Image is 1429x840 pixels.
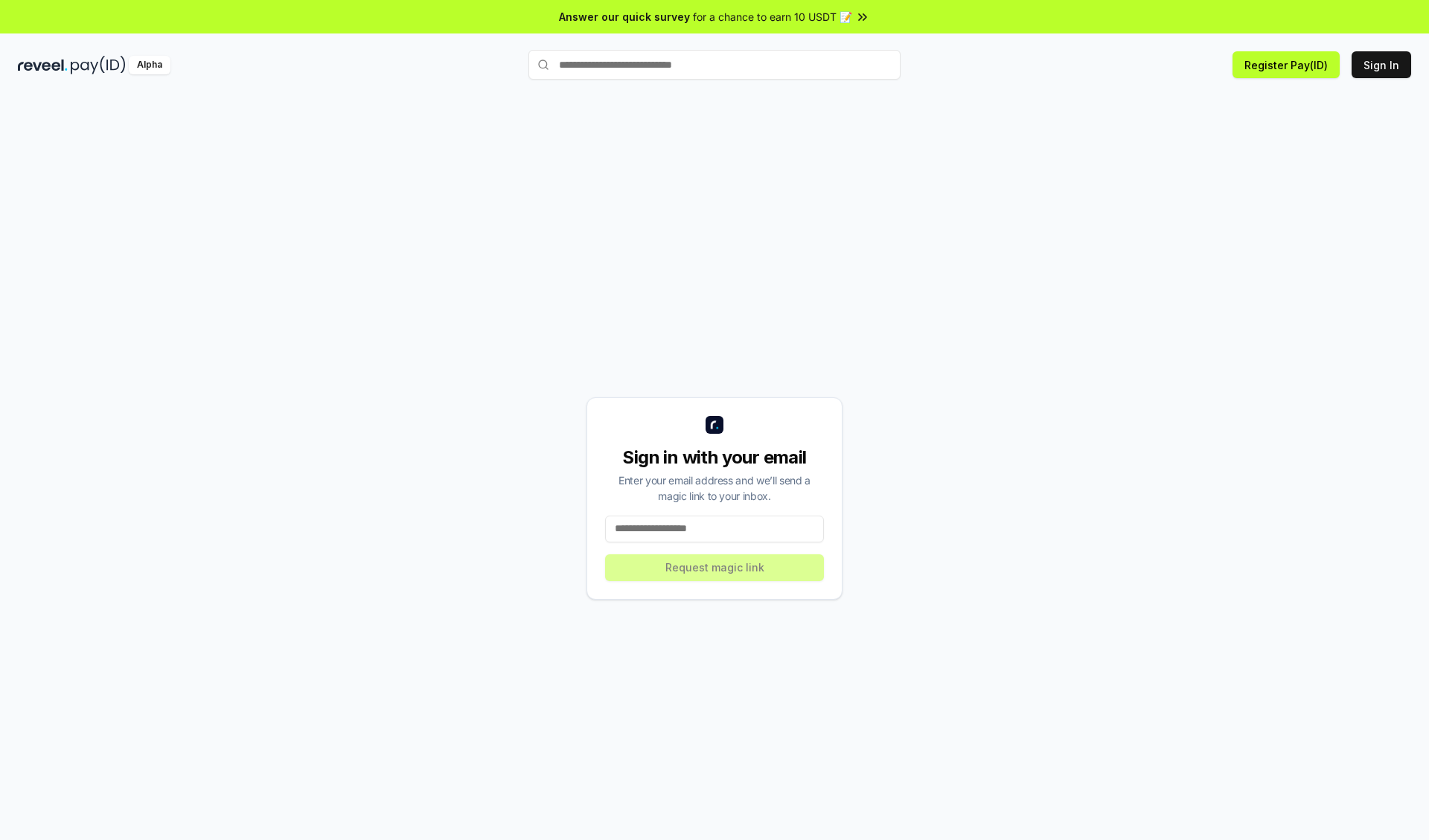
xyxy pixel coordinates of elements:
div: Alpha [129,56,170,74]
span: for a chance to earn 10 USDT 📝 [693,9,852,25]
button: Register Pay(ID) [1233,51,1340,78]
span: Answer our quick survey [559,9,690,25]
div: Sign in with your email [605,446,824,469]
button: Sign In [1352,51,1411,78]
div: Enter your email address and we’ll send a magic link to your inbox. [605,472,824,504]
img: pay_id [71,56,126,74]
img: reveel_dark [18,56,68,74]
img: logo_small [706,416,723,434]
